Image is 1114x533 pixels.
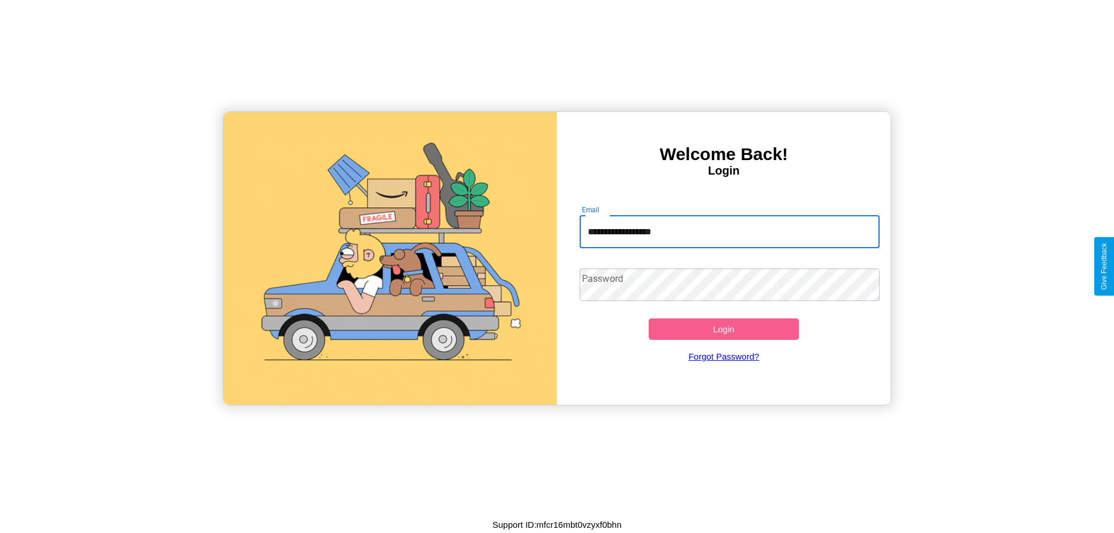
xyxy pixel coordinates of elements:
a: Forgot Password? [574,340,874,373]
p: Support ID: mfcr16mbt0vzyxf0bhn [493,517,622,532]
h3: Welcome Back! [557,144,891,164]
button: Login [649,318,799,340]
h4: Login [557,164,891,177]
label: Email [582,205,600,215]
div: Give Feedback [1100,243,1108,290]
img: gif [223,112,557,405]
